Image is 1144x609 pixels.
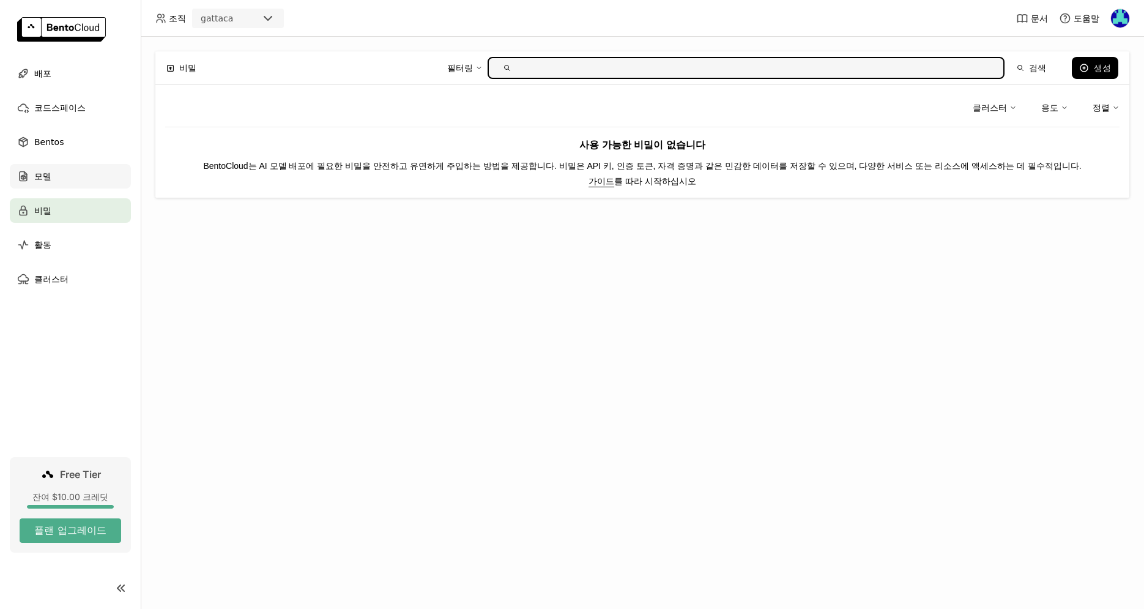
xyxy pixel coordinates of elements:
[10,267,131,291] a: 클러스터
[1041,101,1058,114] div: 용도
[60,468,101,480] span: Free Tier
[1111,9,1129,28] img: eugene lee
[165,174,1120,188] p: 를 따라 시작하십시오
[10,130,131,154] a: Bentos
[10,164,131,189] a: 모델
[10,198,131,223] a: 비밀
[589,176,614,186] a: 가이드
[1093,95,1120,121] div: 정렬
[1009,57,1053,79] button: 검색
[165,137,1120,153] h3: 사용 가능한 비밀이 없습니다
[34,203,51,218] span: 비밀
[34,237,51,252] span: 활동
[169,13,186,24] span: 조직
[34,272,69,286] span: 클러스터
[1059,12,1099,24] div: 도움말
[10,61,131,86] a: 배포
[34,135,64,149] span: Bentos
[20,491,121,503] div: 잔여 $10.00 크레딧
[165,159,1120,173] p: BentoCloud는 AI 모델 배포에 필요한 비밀을 안전하고 유연하게 주입하는 방법을 제공합니다. 비밀은 API 키, 인증 토큰, 자격 증명과 같은 민감한 데이터를 저장할 ...
[447,55,483,81] div: 필터링
[17,17,106,42] img: logo
[10,233,131,257] a: 활동
[34,66,51,81] span: 배포
[201,12,233,24] div: gattaca
[10,457,131,553] a: Free Tier잔여 $10.00 크레딧플랜 업그레이드
[179,61,196,75] span: 비밀
[10,95,131,120] a: 코드스페이스
[1072,57,1118,79] button: 생성
[1074,13,1099,24] span: 도움말
[447,61,473,75] div: 필터링
[1094,63,1111,73] div: 생성
[973,95,1017,121] div: 클러스터
[1041,95,1068,121] div: 용도
[34,100,86,115] span: 코드스페이스
[34,169,51,184] span: 모델
[1093,101,1110,114] div: 정렬
[234,13,236,25] input: Selected gattaca.
[1031,13,1048,24] span: 문서
[1016,12,1048,24] a: 문서
[973,101,1007,114] div: 클러스터
[20,518,121,543] button: 플랜 업그레이드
